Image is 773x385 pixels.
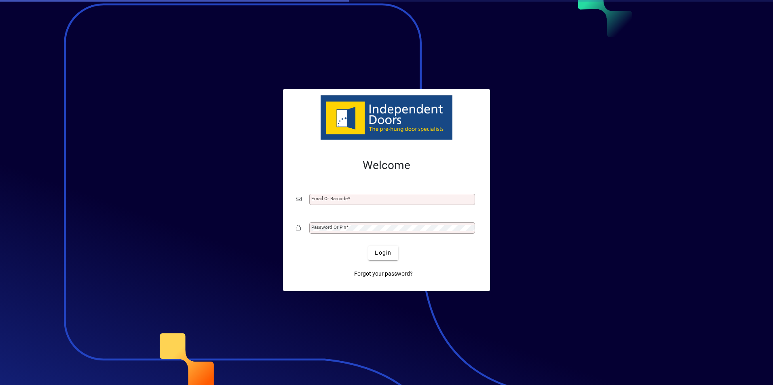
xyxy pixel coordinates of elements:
mat-label: Password or Pin [311,224,346,230]
span: Forgot your password? [354,270,413,278]
mat-label: Email or Barcode [311,196,348,201]
h2: Welcome [296,159,477,172]
a: Forgot your password? [351,267,416,281]
button: Login [368,246,398,260]
span: Login [375,249,391,257]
